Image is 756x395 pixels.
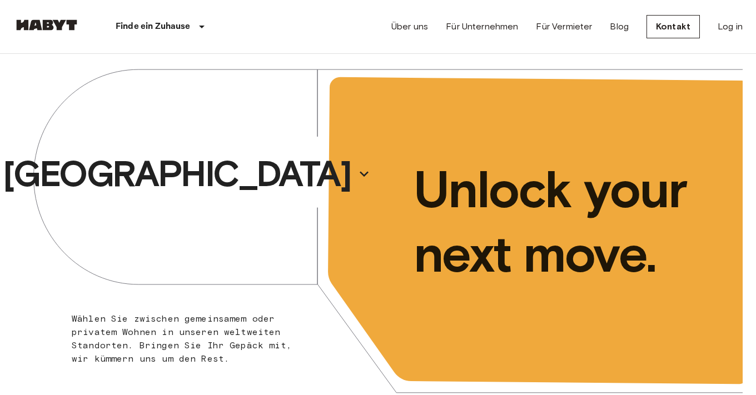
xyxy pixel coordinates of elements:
[13,19,80,31] img: Habyt
[610,20,629,33] a: Blog
[72,312,312,366] p: Wählen Sie zwischen gemeinsamem oder privatem Wohnen in unseren weltweiten Standorten. Bringen Si...
[391,20,428,33] a: Über uns
[536,20,592,33] a: Für Vermieter
[414,157,725,286] p: Unlock your next move.
[3,152,351,196] p: [GEOGRAPHIC_DATA]
[646,15,700,38] a: Kontakt
[718,20,743,33] a: Log in
[116,20,191,33] p: Finde ein Zuhause
[446,20,518,33] a: Für Unternehmen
